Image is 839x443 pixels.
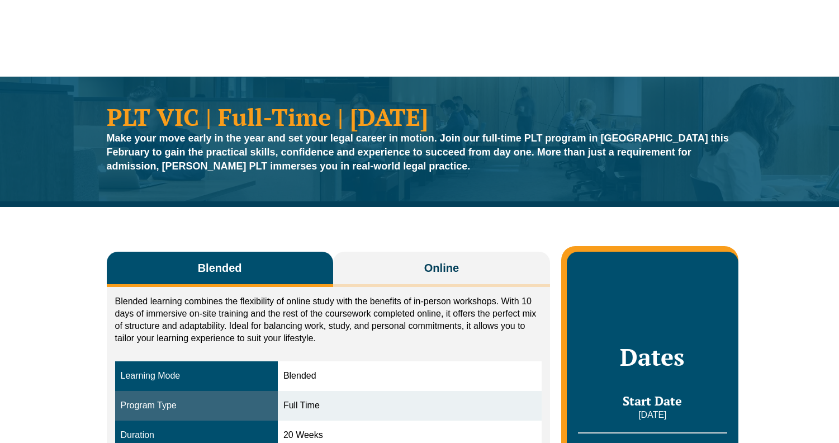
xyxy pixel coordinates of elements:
div: Full Time [283,399,536,412]
p: Blended learning combines the flexibility of online study with the benefits of in-person workshop... [115,295,542,345]
div: Program Type [121,399,272,412]
div: Blended [283,370,536,383]
div: Learning Mode [121,370,272,383]
div: Duration [121,429,272,442]
strong: Make your move early in the year and set your legal career in motion. Join our full-time PLT prog... [107,133,729,172]
h1: PLT VIC | Full-Time | [DATE] [107,105,733,129]
h2: Dates [578,343,727,371]
span: Online [424,260,459,276]
p: [DATE] [578,409,727,421]
span: Blended [198,260,242,276]
div: 20 Weeks [283,429,536,442]
span: Start Date [623,393,682,409]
